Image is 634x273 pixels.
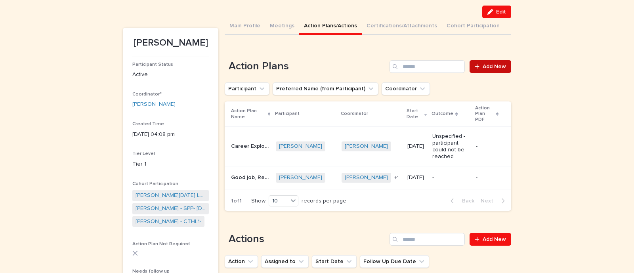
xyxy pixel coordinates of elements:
[299,18,362,35] button: Action Plans/Actions
[476,174,498,181] p: -
[312,255,357,268] button: Start Date
[483,237,506,242] span: Add New
[470,233,511,246] a: Add New
[279,143,322,150] a: [PERSON_NAME]
[269,197,288,205] div: 10
[132,62,173,67] span: Participant Status
[444,197,477,204] button: Back
[225,233,386,246] h1: Actions
[279,174,322,181] a: [PERSON_NAME]
[390,60,465,73] input: Search
[225,82,269,95] button: Participant
[261,255,309,268] button: Assigned to
[251,198,265,204] p: Show
[442,18,504,35] button: Cohort Participation
[231,141,271,150] p: Career Exploration Leading to Employment
[132,160,209,168] p: Tier 1
[407,143,426,150] p: [DATE]
[360,255,429,268] button: Follow Up Due Date
[432,174,469,181] p: -
[132,100,176,109] a: [PERSON_NAME]
[136,191,206,200] a: [PERSON_NAME][DATE] Labour-
[132,71,209,79] p: Active
[132,122,164,126] span: Created Time
[407,174,426,181] p: [DATE]
[231,173,271,181] p: Good job, Red-Seal.
[470,60,511,73] a: Add New
[225,60,386,73] h1: Action Plans
[482,6,511,18] button: Edit
[407,107,422,121] p: Start Date
[132,151,155,156] span: Tier Level
[136,218,201,226] a: [PERSON_NAME] - CTHL1-
[390,233,465,246] input: Search
[273,82,378,95] button: Preferred Name (from Participant)
[231,107,266,121] p: Action Plan Name
[225,191,248,211] p: 1 of 1
[477,197,511,204] button: Next
[496,9,506,15] span: Edit
[475,104,494,124] p: Action Plan PDF
[136,204,206,213] a: [PERSON_NAME] - SPP- [DATE]
[345,143,388,150] a: [PERSON_NAME]
[225,255,258,268] button: Action
[345,174,388,181] a: [PERSON_NAME]
[382,82,430,95] button: Coordinator
[481,198,498,204] span: Next
[362,18,442,35] button: Certifications/Attachments
[225,127,511,166] tr: Career Exploration Leading to EmploymentCareer Exploration Leading to Employment [PERSON_NAME] [P...
[132,37,209,49] p: [PERSON_NAME]
[394,176,399,180] span: + 1
[476,143,498,150] p: -
[132,92,162,97] span: Coordinator*
[275,109,300,118] p: Participant
[132,130,209,139] p: [DATE] 04:08 pm
[341,109,368,118] p: Coordinator
[302,198,346,204] p: records per page
[225,166,511,189] tr: Good job, Red-Seal.Good job, Red-Seal. [PERSON_NAME] [PERSON_NAME] +1[DATE]--
[483,64,506,69] span: Add New
[457,198,474,204] span: Back
[432,133,469,160] p: Unspecified - participant could not be reached
[132,181,178,186] span: Cohort Participation
[432,109,453,118] p: Outcome
[132,242,190,246] span: Action Plan Not Required
[265,18,299,35] button: Meetings
[225,18,265,35] button: Main Profile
